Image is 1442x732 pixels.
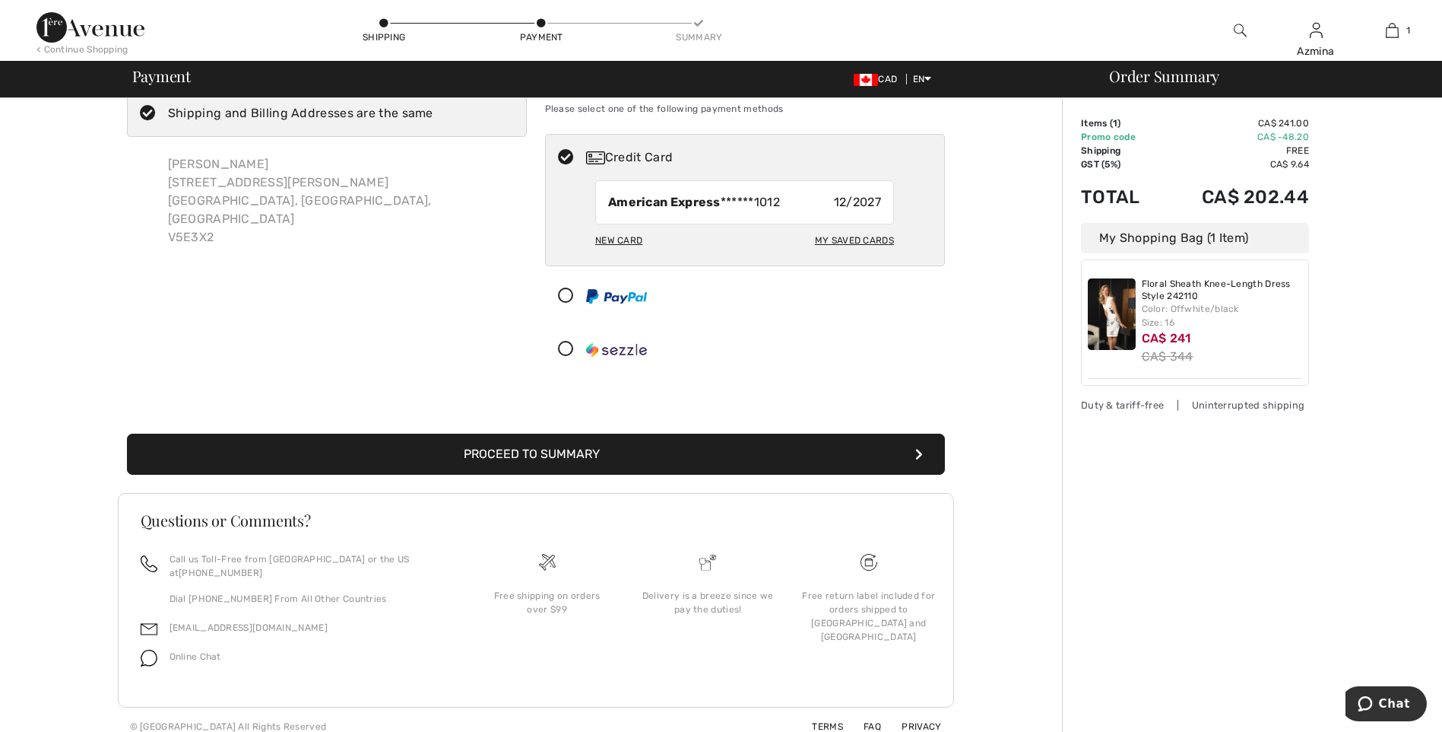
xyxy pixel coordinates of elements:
[1162,144,1309,158] td: Free
[1091,68,1433,84] div: Order Summary
[794,721,843,732] a: Terms
[127,434,945,475] button: Proceed to Summary
[586,342,647,358] img: Sezzle
[170,622,328,633] a: [EMAIL_ADDRESS][DOMAIN_NAME]
[1081,223,1309,253] div: My Shopping Bag (1 Item)
[518,30,564,44] div: Payment
[1386,21,1399,40] img: My Bag
[1113,118,1117,129] span: 1
[1081,116,1162,130] td: Items ( )
[800,589,937,644] div: Free return label included for orders shipped to [GEOGRAPHIC_DATA] and [GEOGRAPHIC_DATA]
[1081,171,1162,223] td: Total
[170,552,448,580] p: Call us Toll-Free from [GEOGRAPHIC_DATA] or the US at
[1162,116,1309,130] td: CA$ 241.00
[179,568,262,578] a: [PHONE_NUMBER]
[860,554,877,571] img: Free shipping on orders over $99
[1279,43,1353,59] div: Azmina
[1081,130,1162,144] td: Promo code
[168,104,433,123] div: Shipping and Billing Addresses are the same
[699,554,716,571] img: Delivery is a breeze since we pay the duties!
[1234,21,1247,40] img: search the website
[1310,23,1323,37] a: Sign In
[1310,21,1323,40] img: My Info
[586,148,934,167] div: Credit Card
[361,30,407,44] div: Shipping
[1081,144,1162,158] td: Shipping
[479,589,616,616] div: Free shipping on orders over $99
[545,90,945,128] div: Please select one of the following payment methods
[586,289,647,304] img: PayPal
[1142,331,1191,345] span: CA$ 241
[854,74,878,86] img: Canadian Dollar
[1162,171,1309,223] td: CA$ 202.44
[1162,130,1309,144] td: CA$ -48.20
[1081,158,1162,171] td: GST (5%)
[586,151,605,164] img: Credit Card
[913,74,932,84] span: EN
[1355,21,1429,40] a: 1
[1142,278,1303,302] a: Floral Sheath Knee-Length Dress Style 242110
[883,721,941,732] a: Privacy
[141,555,157,572] img: call
[676,30,721,44] div: Summary
[1345,686,1427,724] iframe: Opens a widget where you can chat to one of our agents
[608,195,721,209] strong: American Express
[1088,278,1136,350] img: Floral Sheath Knee-Length Dress Style 242110
[854,74,903,84] span: CAD
[834,193,881,212] span: 12/2027
[595,228,642,253] div: New Card
[1406,24,1410,37] span: 1
[845,721,881,732] a: FAQ
[1142,349,1193,364] s: CA$ 344
[141,513,931,528] h3: Questions or Comments?
[156,143,527,259] div: [PERSON_NAME] [STREET_ADDRESS][PERSON_NAME] [GEOGRAPHIC_DATA], [GEOGRAPHIC_DATA], [GEOGRAPHIC_DAT...
[1162,158,1309,171] td: CA$ 9.64
[1142,302,1303,329] div: Color: Offwhite/black Size: 16
[141,621,157,638] img: email
[539,554,556,571] img: Free shipping on orders over $99
[815,228,894,253] div: My Saved Cards
[639,589,776,616] div: Delivery is a breeze since we pay the duties!
[36,43,128,56] div: < Continue Shopping
[1081,398,1309,412] div: Duty & tariff-free | Uninterrupted shipping
[170,592,448,606] p: Dial [PHONE_NUMBER] From All Other Countries
[36,12,144,43] img: 1ère Avenue
[170,651,221,662] span: Online Chat
[141,650,157,667] img: chat
[132,68,191,84] span: Payment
